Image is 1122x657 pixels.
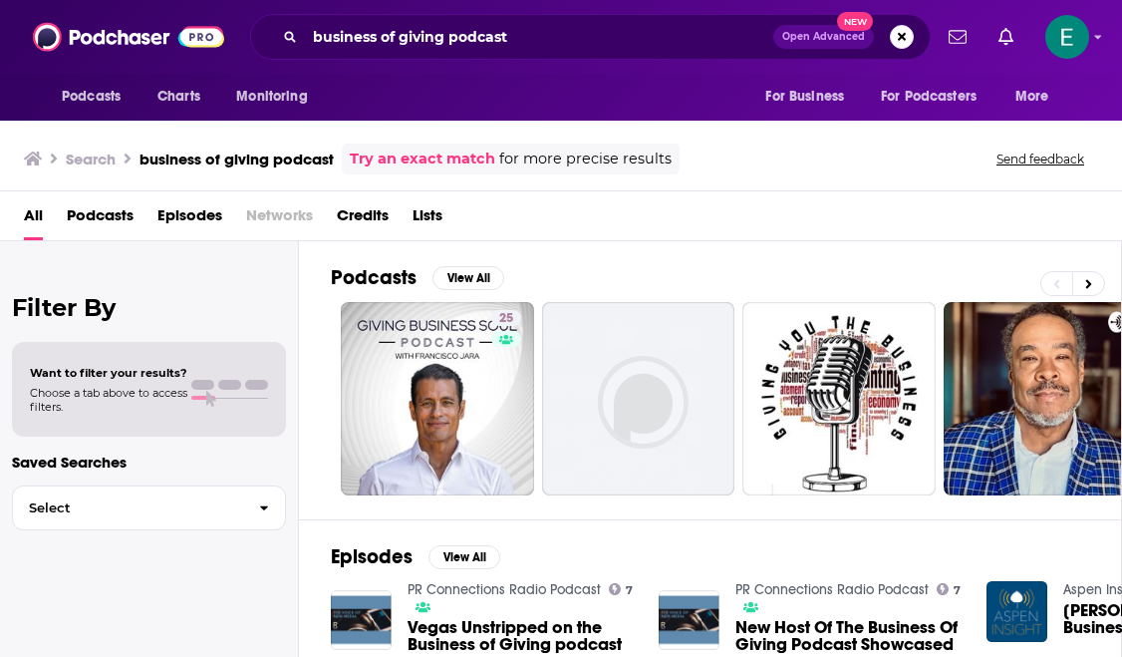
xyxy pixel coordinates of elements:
span: 25 [499,309,513,329]
a: Show notifications dropdown [990,20,1021,54]
img: Vegas Unstripped on the Business of Giving podcast [331,590,392,651]
div: Search podcasts, credits, & more... [250,14,931,60]
button: Select [12,486,286,530]
img: New Host Of The Business Of Giving Podcast Showcased [659,590,719,651]
a: Charts [144,78,212,116]
span: For Business [765,83,844,111]
a: Try an exact match [350,148,495,170]
h2: Podcasts [331,265,417,290]
button: Send feedback [990,151,1090,167]
a: Podcasts [67,199,134,240]
a: Vegas Unstripped on the Business of Giving podcast [408,619,635,653]
p: Saved Searches [12,453,286,472]
button: open menu [751,78,869,116]
a: New Host Of The Business Of Giving Podcast Showcased [735,619,963,653]
span: Choose a tab above to access filters. [30,386,187,414]
img: User Profile [1045,15,1089,59]
a: PR Connections Radio Podcast [735,581,929,598]
a: 25 [491,310,521,326]
a: 25 [341,302,534,495]
span: Networks [246,199,313,240]
a: 7 [609,583,634,595]
span: New [837,12,873,31]
span: Podcasts [62,83,121,111]
span: Monitoring [236,83,307,111]
h3: Search [66,150,116,168]
button: View All [428,545,500,569]
a: All [24,199,43,240]
h2: Filter By [12,293,286,322]
h3: business of giving podcast [140,150,334,168]
span: Charts [157,83,200,111]
img: Dan Porterfield on the Business of Giving Podcast [986,581,1047,642]
a: 7 [937,583,962,595]
button: open menu [222,78,333,116]
span: Want to filter your results? [30,366,187,380]
button: View All [432,266,504,290]
img: Podchaser - Follow, Share and Rate Podcasts [33,18,224,56]
h2: Episodes [331,544,413,569]
input: Search podcasts, credits, & more... [305,21,773,53]
a: Credits [337,199,389,240]
button: open menu [868,78,1005,116]
span: For Podcasters [881,83,977,111]
button: Show profile menu [1045,15,1089,59]
span: for more precise results [499,148,672,170]
span: Open Advanced [782,32,865,42]
span: Logged in as ellien [1045,15,1089,59]
button: open menu [48,78,146,116]
a: Episodes [157,199,222,240]
span: 7 [626,586,633,595]
a: Show notifications dropdown [941,20,975,54]
a: PodcastsView All [331,265,504,290]
span: More [1015,83,1049,111]
a: PR Connections Radio Podcast [408,581,601,598]
span: Select [13,501,243,514]
a: EpisodesView All [331,544,500,569]
span: 7 [954,586,961,595]
a: Lists [413,199,442,240]
button: Open AdvancedNew [773,25,874,49]
button: open menu [1001,78,1074,116]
